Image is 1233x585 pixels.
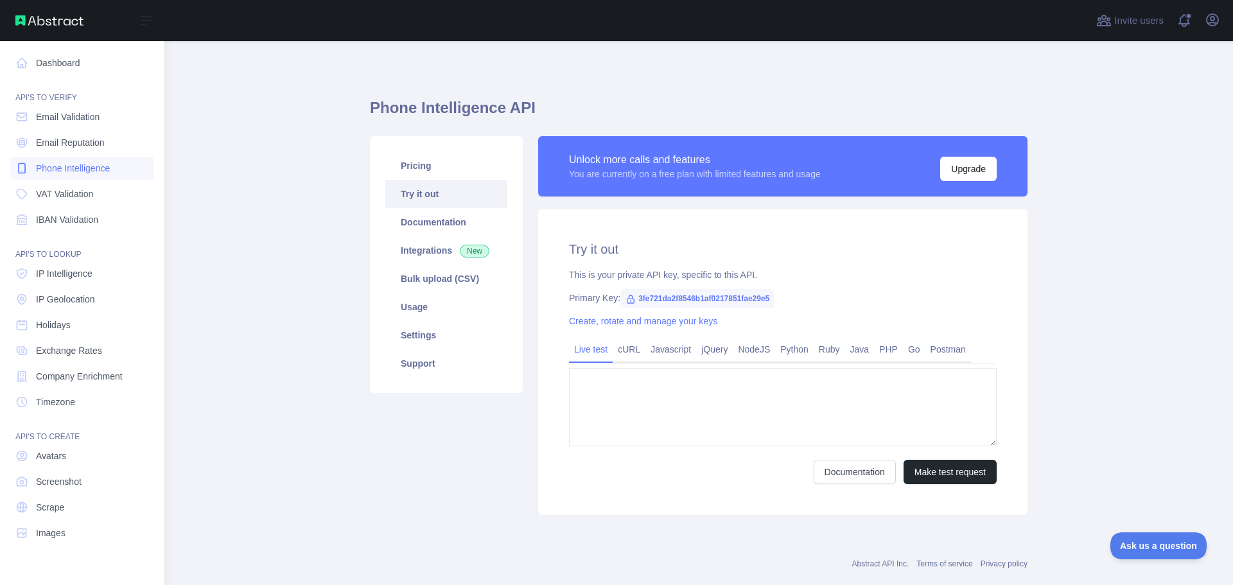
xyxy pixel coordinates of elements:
[10,131,154,154] a: Email Reputation
[385,321,507,349] a: Settings
[385,180,507,208] a: Try it out
[981,559,1027,568] a: Privacy policy
[10,416,154,442] div: API'S TO CREATE
[36,110,100,123] span: Email Validation
[10,288,154,311] a: IP Geolocation
[36,213,98,226] span: IBAN Validation
[10,105,154,128] a: Email Validation
[36,450,66,462] span: Avatars
[569,168,821,180] div: You are currently on a free plan with limited features and usage
[10,182,154,205] a: VAT Validation
[620,289,774,308] span: 3fe721da2f8546b1af0217851fae29e5
[10,521,154,545] a: Images
[645,339,696,360] a: Javascript
[10,157,154,180] a: Phone Intelligence
[10,313,154,336] a: Holidays
[569,316,717,326] a: Create, rotate and manage your keys
[814,460,896,484] a: Documentation
[1110,532,1207,559] iframe: Toggle Customer Support
[10,444,154,467] a: Avatars
[36,293,95,306] span: IP Geolocation
[10,470,154,493] a: Screenshot
[385,208,507,236] a: Documentation
[385,293,507,321] a: Usage
[874,339,903,360] a: PHP
[36,188,93,200] span: VAT Validation
[903,339,925,360] a: Go
[916,559,972,568] a: Terms of service
[36,267,92,280] span: IP Intelligence
[460,245,489,258] span: New
[10,339,154,362] a: Exchange Rates
[10,77,154,103] div: API'S TO VERIFY
[10,496,154,519] a: Scrape
[775,339,814,360] a: Python
[10,208,154,231] a: IBAN Validation
[845,339,875,360] a: Java
[370,98,1027,128] h1: Phone Intelligence API
[36,162,110,175] span: Phone Intelligence
[385,236,507,265] a: Integrations New
[10,365,154,388] a: Company Enrichment
[10,234,154,259] div: API'S TO LOOKUP
[696,339,733,360] a: jQuery
[10,51,154,74] a: Dashboard
[852,559,909,568] a: Abstract API Inc.
[36,136,105,149] span: Email Reputation
[569,152,821,168] div: Unlock more calls and features
[385,152,507,180] a: Pricing
[1094,10,1166,31] button: Invite users
[385,349,507,378] a: Support
[36,370,123,383] span: Company Enrichment
[925,339,971,360] a: Postman
[733,339,775,360] a: NodeJS
[36,501,64,514] span: Scrape
[36,527,66,539] span: Images
[36,475,82,488] span: Screenshot
[569,240,997,258] h2: Try it out
[36,396,75,408] span: Timezone
[15,15,83,26] img: Abstract API
[940,157,997,181] button: Upgrade
[814,339,845,360] a: Ruby
[10,262,154,285] a: IP Intelligence
[569,268,997,281] div: This is your private API key, specific to this API.
[569,292,997,304] div: Primary Key:
[36,319,71,331] span: Holidays
[36,344,102,357] span: Exchange Rates
[613,339,645,360] a: cURL
[1114,13,1164,28] span: Invite users
[569,339,613,360] a: Live test
[385,265,507,293] a: Bulk upload (CSV)
[904,460,997,484] button: Make test request
[10,390,154,414] a: Timezone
